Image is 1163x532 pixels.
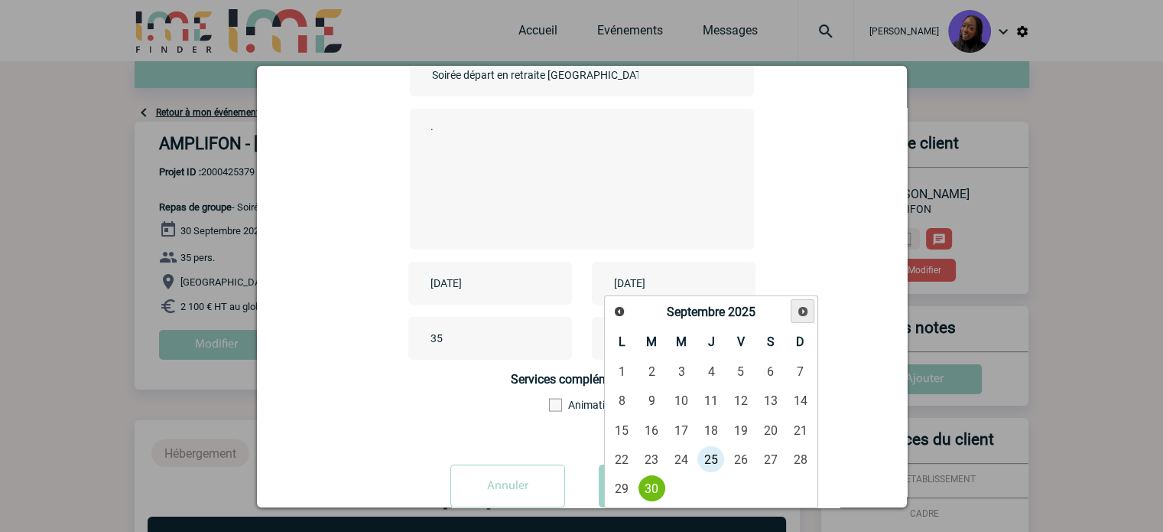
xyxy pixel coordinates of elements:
a: 15 [608,416,636,444]
a: 22 [608,446,636,473]
a: 13 [756,387,785,415]
a: 19 [726,416,755,444]
a: 11 [697,387,725,415]
span: Samedi [767,335,775,349]
a: 14 [786,387,814,415]
input: Date de début [427,273,532,293]
a: 9 [638,387,666,415]
span: Dimanche [796,335,804,349]
a: 28 [786,446,814,473]
a: 7 [786,358,814,386]
span: Vendredi [737,335,745,349]
span: Suivant [797,305,809,318]
a: 8 [608,387,636,415]
label: Animations [549,399,632,411]
button: Valider [599,465,713,508]
a: Suivant [791,299,814,323]
a: 1 [608,358,636,386]
span: Mardi [646,335,657,349]
a: 18 [697,416,725,444]
a: 10 [668,387,696,415]
a: Précédent [609,300,631,322]
a: 25 [697,446,725,473]
a: 27 [756,446,785,473]
a: 12 [726,387,755,415]
span: Lundi [619,335,625,349]
span: 2025 [728,305,755,319]
span: Jeudi [707,335,714,349]
a: 23 [638,446,666,473]
input: Annuler [450,465,565,508]
input: Nombre de participants [427,328,570,348]
a: 2 [638,358,666,386]
a: 21 [786,416,814,444]
span: Précédent [613,305,625,318]
a: 6 [756,358,785,386]
a: 29 [608,475,636,502]
a: 30 [638,475,666,502]
a: 20 [756,416,785,444]
input: Date de fin [610,273,716,293]
h4: Services complémentaires [410,372,754,387]
textarea: REPORT DATE INCONNUE [427,116,729,239]
span: Mercredi [676,335,687,349]
a: 16 [638,416,666,444]
input: Nom de l'événement [428,65,642,85]
a: 3 [668,358,696,386]
a: 24 [668,446,696,473]
a: 5 [726,358,755,386]
a: 17 [668,416,696,444]
a: 26 [726,446,755,473]
span: Septembre [667,305,725,319]
a: 4 [697,358,725,386]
